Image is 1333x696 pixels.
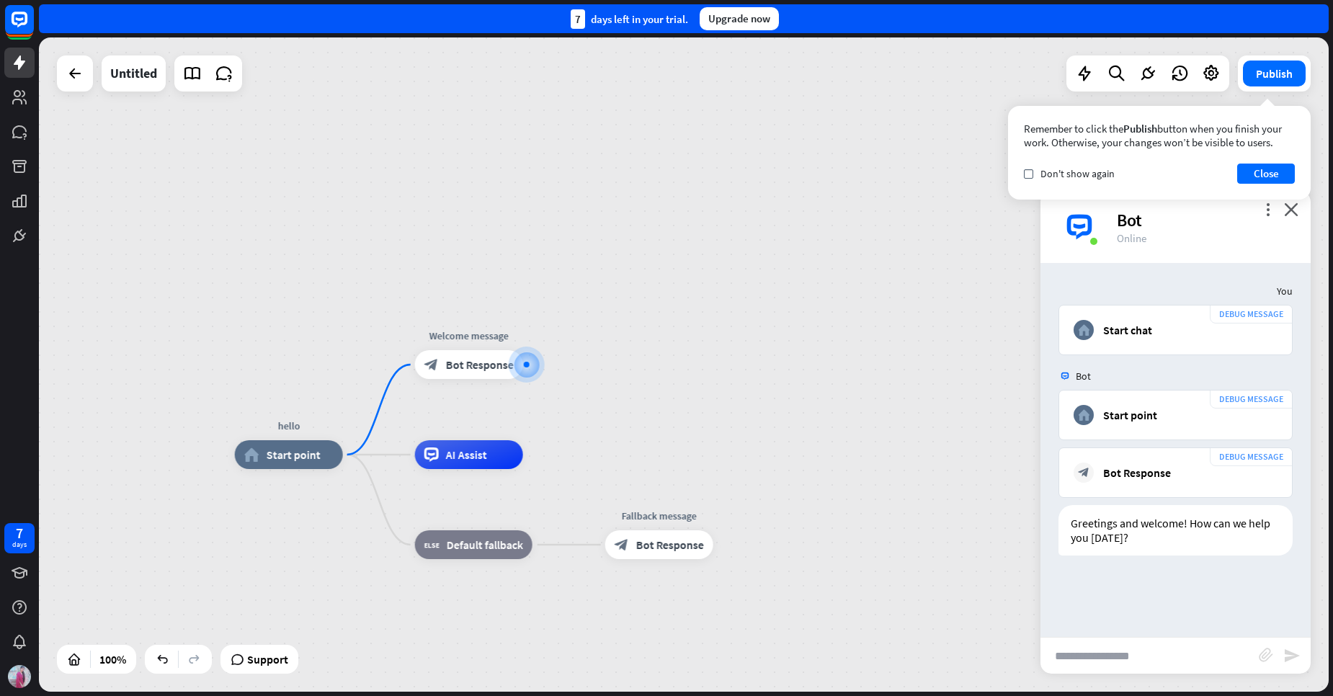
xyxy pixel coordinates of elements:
[1076,370,1091,383] span: Bot
[1210,447,1293,466] div: DEBUG MESSAGE
[1103,465,1171,480] div: Bot Response
[1237,164,1295,184] button: Close
[1103,323,1152,337] div: Start chat
[700,7,779,30] div: Upgrade now
[16,527,23,540] div: 7
[1074,405,1094,425] i: home_2
[446,357,514,372] span: Bot Response
[636,537,704,552] span: Bot Response
[1074,320,1094,340] i: home_2
[1117,231,1293,245] div: Online
[1243,61,1306,86] button: Publish
[1277,285,1293,298] span: You
[1123,122,1157,135] span: Publish
[404,329,534,343] div: Welcome message
[615,537,629,552] i: block_bot_response
[571,9,688,29] div: days left in your trial.
[1117,209,1293,231] div: Bot
[446,447,487,462] span: AI Assist
[1103,408,1157,422] div: Start point
[12,6,55,49] button: Open LiveChat chat widget
[1058,505,1293,556] div: Greetings and welcome! How can we help you [DATE]?
[1284,202,1298,216] i: close
[424,537,440,552] i: block_fallback
[267,447,321,462] span: Start point
[447,537,523,552] span: Default fallback
[594,509,724,523] div: Fallback message
[1074,463,1094,483] i: block_bot_response
[1261,202,1275,216] i: more_vert
[224,419,354,433] div: hello
[12,540,27,550] div: days
[1283,647,1301,664] i: send
[424,357,439,372] i: block_bot_response
[244,447,259,462] i: home_2
[571,9,585,29] div: 7
[1210,390,1293,409] div: DEBUG MESSAGE
[4,523,35,553] a: 7 days
[95,648,130,671] div: 100%
[1024,122,1295,149] div: Remember to click the button when you finish your work. Otherwise, your changes won’t be visible ...
[1210,305,1293,324] div: DEBUG MESSAGE
[1259,648,1273,662] i: block_attachment
[110,55,157,92] div: Untitled
[247,648,288,671] span: Support
[1040,167,1115,180] span: Don't show again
